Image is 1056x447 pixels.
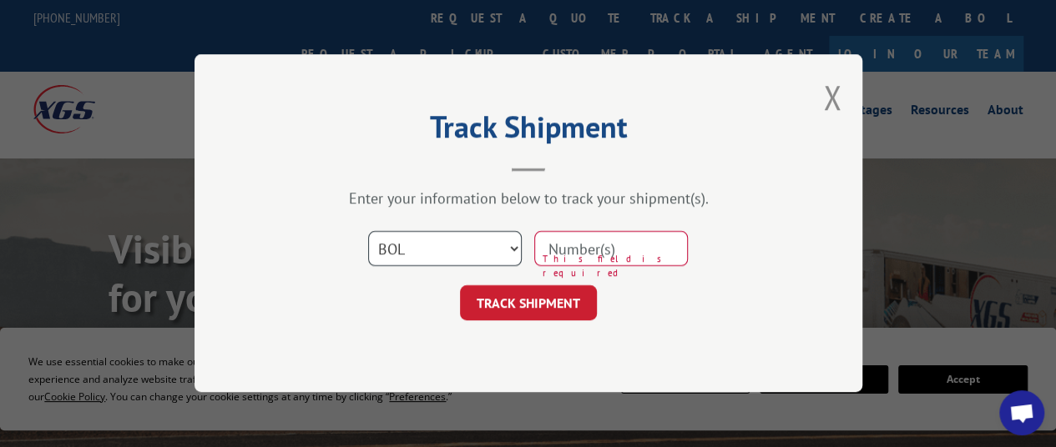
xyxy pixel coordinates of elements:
button: Close modal [823,75,841,119]
h2: Track Shipment [278,115,779,147]
button: TRACK SHIPMENT [460,286,597,321]
div: Enter your information below to track your shipment(s). [278,189,779,208]
input: Number(s) [534,232,688,267]
div: Open chat [999,390,1044,435]
span: This field is required [543,253,688,280]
